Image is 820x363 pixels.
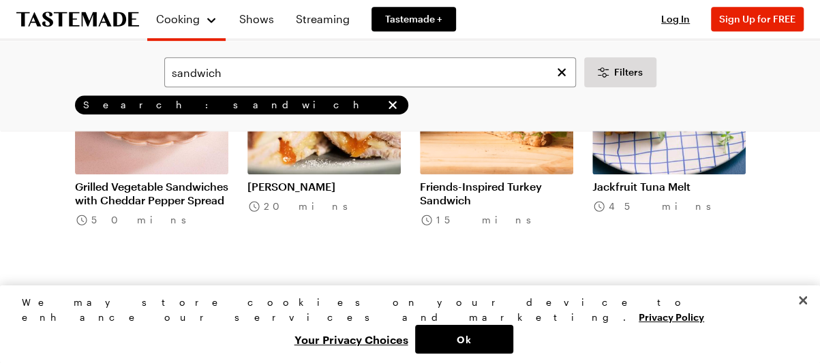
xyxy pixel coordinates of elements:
[661,13,690,25] span: Log In
[288,325,415,353] button: Your Privacy Choices
[415,325,513,353] button: Ok
[247,180,401,193] a: [PERSON_NAME]
[164,57,576,87] input: Search for a Recipe
[385,12,442,26] span: Tastemade +
[22,295,787,353] div: Privacy
[719,13,795,25] span: Sign Up for FREE
[711,7,804,31] button: Sign Up for FREE
[155,5,217,33] button: Cooking
[385,97,400,112] button: remove Search: sandwich
[22,295,787,325] div: We may store cookies on your device to enhance our services and marketing.
[592,180,746,193] a: Jackfruit Tuna Melt
[371,7,456,31] a: Tastemade +
[83,99,382,111] span: Search: sandwich
[420,180,573,207] a: Friends-Inspired Turkey Sandwich
[639,310,704,323] a: More information about your privacy, opens in a new tab
[16,12,139,27] a: To Tastemade Home Page
[75,180,228,207] a: Grilled Vegetable Sandwiches with Cheddar Pepper Spread
[648,12,703,26] button: Log In
[614,65,643,79] span: Filters
[584,57,656,87] button: Desktop filters
[788,285,818,315] button: Close
[156,12,200,25] span: Cooking
[554,65,569,80] button: Clear search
